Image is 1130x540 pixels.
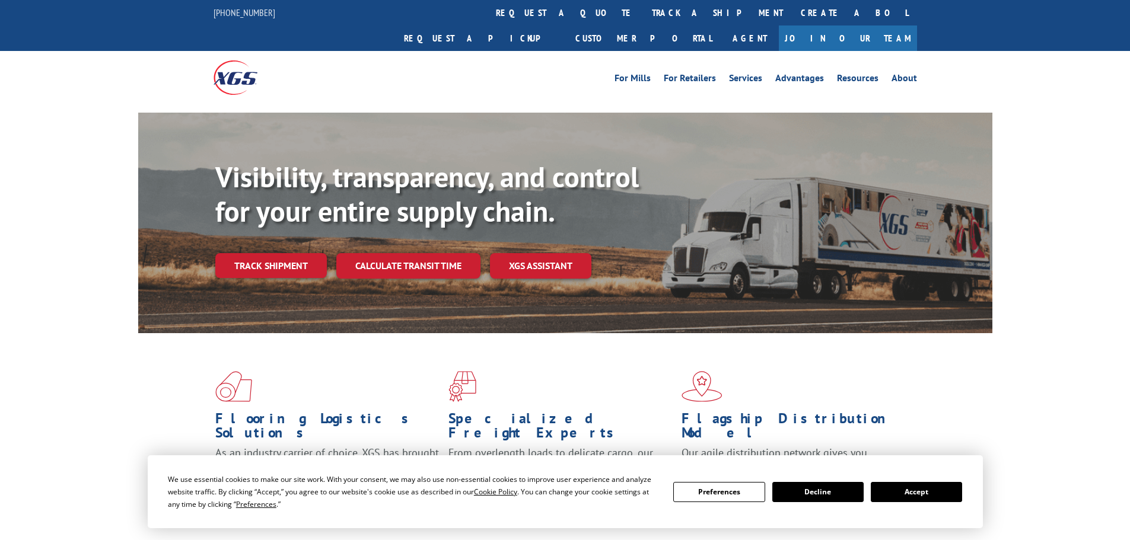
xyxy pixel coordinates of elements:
[215,158,639,229] b: Visibility, transparency, and control for your entire supply chain.
[673,482,765,502] button: Preferences
[448,371,476,402] img: xgs-icon-focused-on-flooring-red
[721,25,779,51] a: Agent
[566,25,721,51] a: Customer Portal
[214,7,275,18] a: [PHONE_NUMBER]
[448,411,673,446] h1: Specialized Freight Experts
[215,446,439,488] span: As an industry carrier of choice, XGS has brought innovation and dedication to flooring logistics...
[779,25,917,51] a: Join Our Team
[837,74,878,87] a: Resources
[215,371,252,402] img: xgs-icon-total-supply-chain-intelligence-red
[615,74,651,87] a: For Mills
[215,411,440,446] h1: Flooring Logistics Solutions
[490,253,591,279] a: XGS ASSISTANT
[395,25,566,51] a: Request a pickup
[168,473,659,510] div: We use essential cookies to make our site work. With your consent, we may also use non-essential ...
[474,487,517,497] span: Cookie Policy
[892,74,917,87] a: About
[682,371,722,402] img: xgs-icon-flagship-distribution-model-red
[664,74,716,87] a: For Retailers
[772,482,864,502] button: Decline
[336,253,480,279] a: Calculate transit time
[215,253,327,278] a: Track shipment
[871,482,962,502] button: Accept
[682,411,906,446] h1: Flagship Distribution Model
[236,499,276,509] span: Preferences
[775,74,824,87] a: Advantages
[682,446,900,474] span: Our agile distribution network gives you nationwide inventory management on demand.
[148,455,983,528] div: Cookie Consent Prompt
[729,74,762,87] a: Services
[448,446,673,499] p: From overlength loads to delicate cargo, our experienced staff knows the best way to move your fr...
